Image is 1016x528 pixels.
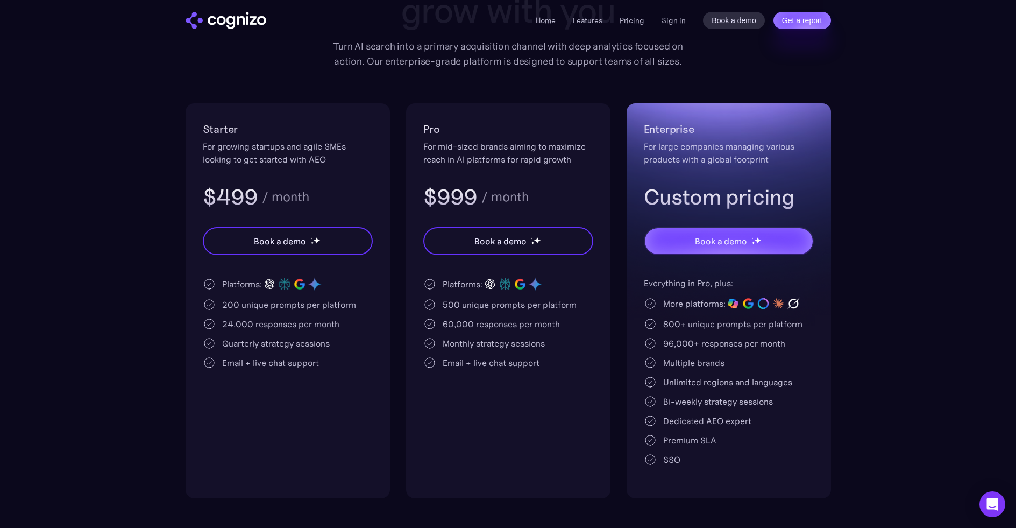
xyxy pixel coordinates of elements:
a: Book a demostarstarstar [423,227,593,255]
div: Open Intercom Messenger [979,491,1005,517]
div: Bi-weekly strategy sessions [663,395,773,408]
a: Book a demostarstarstar [203,227,373,255]
div: Platforms: [222,278,262,291]
a: Get a report [773,12,831,29]
h3: $999 [423,183,478,211]
div: 200 unique prompts per platform [222,298,356,311]
a: home [186,12,266,29]
img: star [310,237,312,239]
img: cognizo logo [186,12,266,29]
div: Everything in Pro, plus: [644,277,814,290]
div: Monthly strategy sessions [443,337,545,350]
h3: $499 [203,183,258,211]
div: Platforms: [443,278,482,291]
div: More platforms: [663,297,726,310]
div: Book a demo [474,235,526,248]
div: 96,000+ responses per month [663,337,785,350]
a: Home [536,16,556,25]
img: star [751,237,753,239]
div: Turn AI search into a primary acquisition channel with deep analytics focused on action. Our ente... [325,39,691,69]
a: Features [573,16,602,25]
img: star [531,241,535,245]
div: / month [481,191,529,203]
img: star [751,241,755,245]
div: Email + live chat support [443,356,539,369]
div: 24,000 responses per month [222,318,339,330]
img: star [754,237,761,244]
div: For mid-sized brands aiming to maximize reach in AI platforms for rapid growth [423,140,593,166]
div: 60,000 responses per month [443,318,560,330]
div: 500 unique prompts per platform [443,298,577,311]
div: / month [262,191,309,203]
h2: Enterprise [644,121,814,138]
div: For large companies managing various products with a global footprint [644,140,814,166]
div: Email + live chat support [222,356,319,369]
div: Book a demo [254,235,305,248]
div: Dedicated AEO expert [663,414,751,427]
img: star [534,237,541,244]
img: star [531,237,532,239]
div: SSO [663,453,680,466]
div: 800+ unique prompts per platform [663,318,802,330]
div: For growing startups and agile SMEs looking to get started with AEO [203,140,373,166]
a: Book a demo [703,12,765,29]
div: Unlimited regions and languages [663,376,792,389]
div: Multiple brands [663,356,724,369]
div: Premium SLA [663,434,716,447]
a: Pricing [620,16,644,25]
div: Book a demo [695,235,747,248]
div: Quarterly strategy sessions [222,337,330,350]
a: Sign in [662,14,686,27]
img: star [310,241,314,245]
a: Book a demostarstarstar [644,227,814,255]
img: star [313,237,320,244]
h2: Starter [203,121,373,138]
h2: Pro [423,121,593,138]
h3: Custom pricing [644,183,814,211]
